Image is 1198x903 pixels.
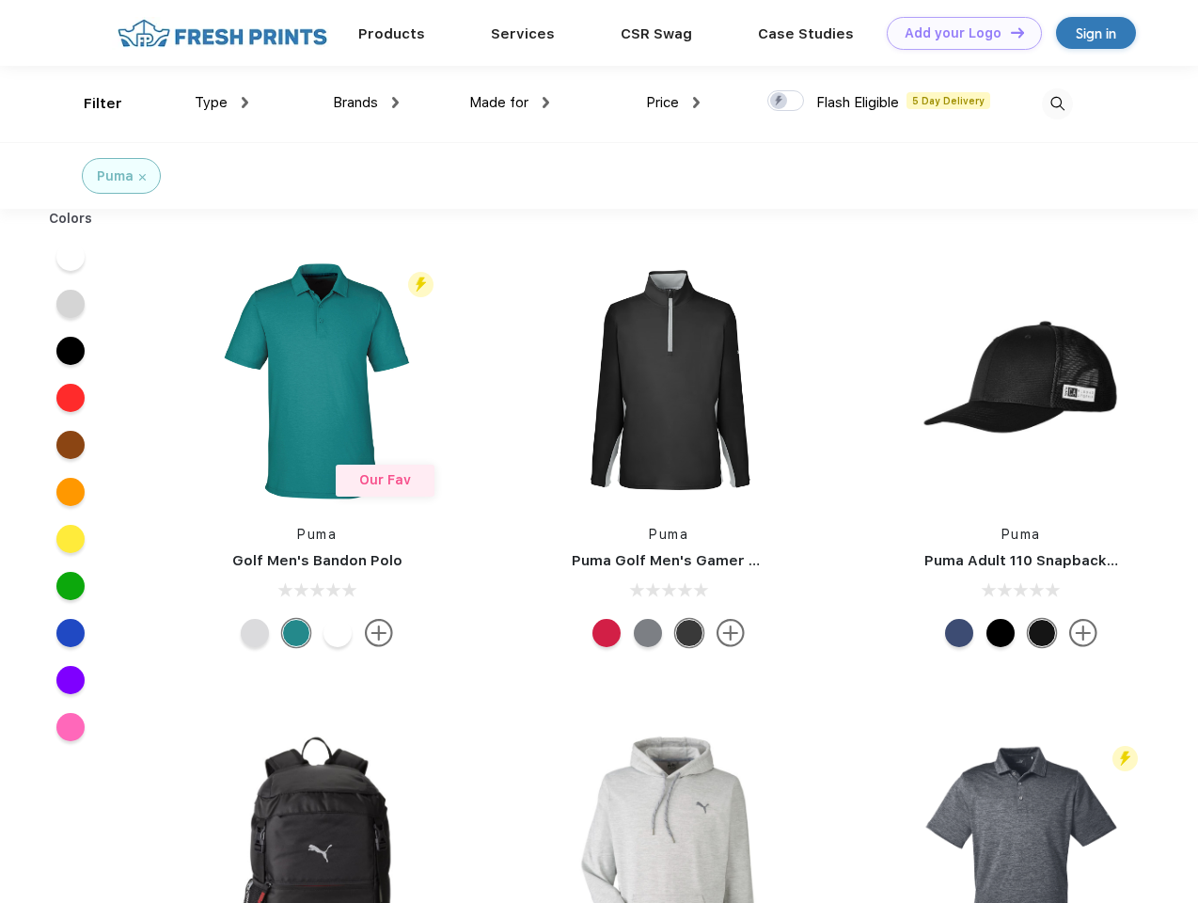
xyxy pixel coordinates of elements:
img: flash_active_toggle.svg [1112,746,1138,771]
span: 5 Day Delivery [906,92,990,109]
img: dropdown.png [693,97,700,108]
img: fo%20logo%202.webp [112,17,333,50]
span: Price [646,94,679,111]
div: Green Lagoon [282,619,310,647]
span: Our Fav [359,472,411,487]
img: more.svg [717,619,745,647]
img: dropdown.png [543,97,549,108]
img: flash_active_toggle.svg [408,272,433,297]
a: CSR Swag [621,25,692,42]
div: Pma Blk Pma Blk [986,619,1015,647]
div: Bright White [323,619,352,647]
span: Type [195,94,228,111]
a: Puma [1001,527,1041,542]
div: High Rise [241,619,269,647]
div: Sign in [1076,23,1116,44]
img: filter_cancel.svg [139,174,146,181]
img: dropdown.png [392,97,399,108]
div: Puma [97,166,134,186]
img: desktop_search.svg [1042,88,1073,119]
div: Puma Black [675,619,703,647]
img: more.svg [1069,619,1097,647]
span: Made for [469,94,528,111]
a: Puma [297,527,337,542]
a: Puma [649,527,688,542]
a: Golf Men's Bandon Polo [232,552,402,569]
span: Brands [333,94,378,111]
div: Pma Blk with Pma Blk [1028,619,1056,647]
img: dropdown.png [242,97,248,108]
img: func=resize&h=266 [192,256,442,506]
div: Add your Logo [905,25,1001,41]
a: Puma Golf Men's Gamer Golf Quarter-Zip [572,552,869,569]
div: Filter [84,93,122,115]
img: more.svg [365,619,393,647]
img: func=resize&h=266 [544,256,794,506]
a: Sign in [1056,17,1136,49]
div: Colors [35,209,107,229]
span: Flash Eligible [816,94,899,111]
div: Quiet Shade [634,619,662,647]
a: Services [491,25,555,42]
a: Products [358,25,425,42]
img: func=resize&h=266 [896,256,1146,506]
div: Peacoat Qut Shd [945,619,973,647]
img: DT [1011,27,1024,38]
div: Ski Patrol [592,619,621,647]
